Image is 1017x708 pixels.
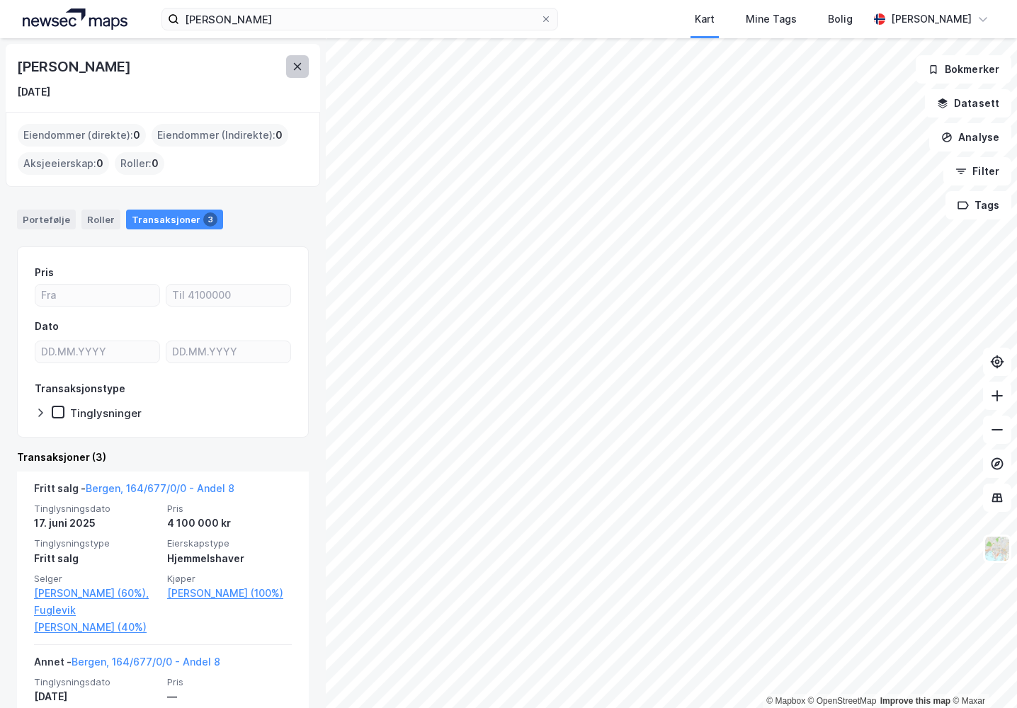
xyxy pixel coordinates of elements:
button: Analyse [929,123,1011,152]
div: 3 [203,212,217,227]
input: DD.MM.YYYY [166,341,290,362]
span: 0 [133,127,140,144]
button: Tags [945,191,1011,219]
input: Fra [35,285,159,306]
span: Pris [167,503,292,515]
a: Mapbox [766,696,805,706]
img: logo.a4113a55bc3d86da70a041830d287a7e.svg [23,8,127,30]
span: 0 [275,127,283,144]
img: Z [984,535,1011,562]
div: Portefølje [17,210,76,229]
span: Pris [167,676,292,688]
a: OpenStreetMap [808,696,877,706]
div: [DATE] [34,688,159,705]
a: Fuglevik [PERSON_NAME] (40%) [34,602,159,636]
span: 0 [152,155,159,172]
div: Roller : [115,152,164,175]
a: Bergen, 164/677/0/0 - Andel 8 [86,482,234,494]
div: Annet - [34,653,220,676]
div: Fritt salg - [34,480,234,503]
div: Fritt salg [34,550,159,567]
div: Bolig [828,11,853,28]
div: Transaksjoner (3) [17,449,309,466]
span: Tinglysningsdato [34,676,159,688]
span: 0 [96,155,103,172]
button: Datasett [925,89,1011,118]
div: Mine Tags [746,11,797,28]
span: Kjøper [167,573,292,585]
div: Tinglysninger [70,406,142,420]
span: Selger [34,573,159,585]
div: Dato [35,318,59,335]
div: Aksjeeierskap : [18,152,109,175]
div: [PERSON_NAME] [891,11,972,28]
input: DD.MM.YYYY [35,341,159,362]
input: Til 4100000 [166,285,290,306]
div: Transaksjoner [126,210,223,229]
a: Improve this map [880,696,950,706]
input: Søk på adresse, matrikkel, gårdeiere, leietakere eller personer [179,8,540,30]
div: Eiendommer (Indirekte) : [152,124,288,147]
button: Bokmerker [916,55,1011,84]
span: Eierskapstype [167,537,292,549]
a: [PERSON_NAME] (100%) [167,585,292,602]
button: Filter [943,157,1011,185]
span: Tinglysningsdato [34,503,159,515]
a: [PERSON_NAME] (60%), [34,585,159,602]
div: 4 100 000 kr [167,515,292,532]
div: 17. juni 2025 [34,515,159,532]
span: Tinglysningstype [34,537,159,549]
div: Roller [81,210,120,229]
div: Pris [35,264,54,281]
div: [PERSON_NAME] [17,55,133,78]
div: [DATE] [17,84,50,101]
div: Hjemmelshaver [167,550,292,567]
div: Kart [695,11,715,28]
div: Transaksjonstype [35,380,125,397]
a: Bergen, 164/677/0/0 - Andel 8 [72,656,220,668]
iframe: Chat Widget [946,640,1017,708]
div: — [167,688,292,705]
div: Eiendommer (direkte) : [18,124,146,147]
